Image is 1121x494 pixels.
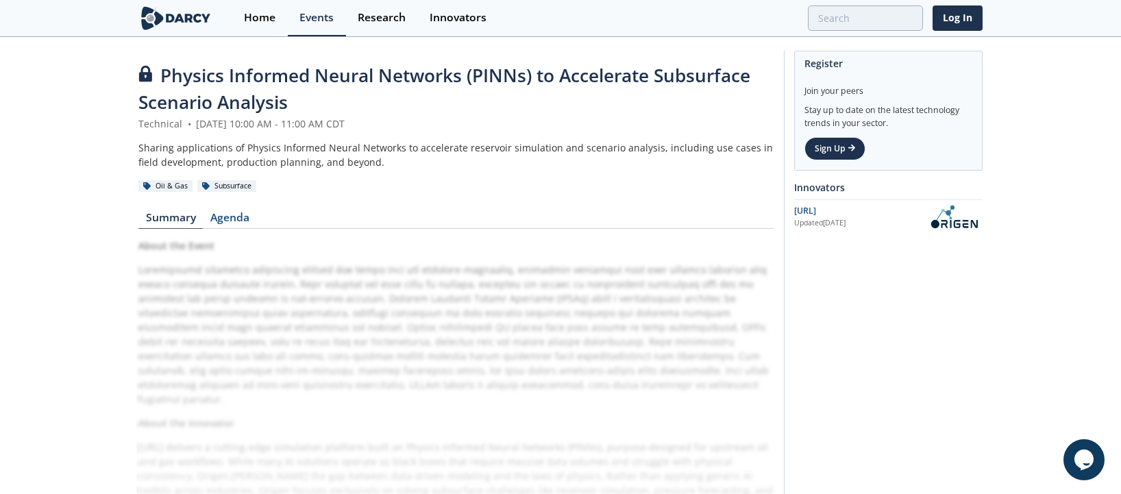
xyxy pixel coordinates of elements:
[808,5,923,31] input: Advanced Search
[794,205,925,217] div: [URL]
[430,12,486,23] div: Innovators
[794,175,983,199] div: Innovators
[794,205,983,229] a: [URL] Updated[DATE] OriGen.AI
[138,63,750,114] span: Physics Informed Neural Networks (PINNs) to Accelerate Subsurface Scenario Analysis
[203,212,256,229] a: Agenda
[804,137,865,160] a: Sign Up
[138,140,774,169] div: Sharing applications of Physics Informed Neural Networks to accelerate reservoir simulation and s...
[138,116,774,131] div: Technical [DATE] 10:00 AM - 11:00 AM CDT
[804,75,972,97] div: Join your peers
[804,97,972,129] div: Stay up to date on the latest technology trends in your sector.
[138,212,203,229] a: Summary
[933,5,983,31] a: Log In
[1063,439,1107,480] iframe: chat widget
[804,51,972,75] div: Register
[925,205,983,229] img: OriGen.AI
[138,6,213,30] img: logo-wide.svg
[185,117,193,130] span: •
[358,12,406,23] div: Research
[244,12,275,23] div: Home
[299,12,334,23] div: Events
[138,180,193,193] div: Oil & Gas
[197,180,256,193] div: Subsurface
[794,218,925,229] div: Updated [DATE]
